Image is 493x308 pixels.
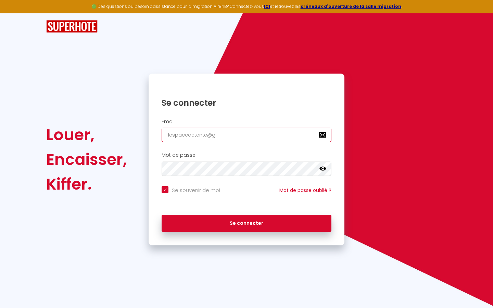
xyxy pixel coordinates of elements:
[301,3,401,9] a: créneaux d'ouverture de la salle migration
[162,98,331,108] h1: Se connecter
[264,3,270,9] a: ICI
[46,172,127,196] div: Kiffer.
[162,119,331,125] h2: Email
[162,128,331,142] input: Ton Email
[162,215,331,232] button: Se connecter
[46,123,127,147] div: Louer,
[162,152,331,158] h2: Mot de passe
[5,3,26,23] button: Ouvrir le widget de chat LiveChat
[46,147,127,172] div: Encaisser,
[279,187,331,194] a: Mot de passe oublié ?
[46,20,98,33] img: SuperHote logo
